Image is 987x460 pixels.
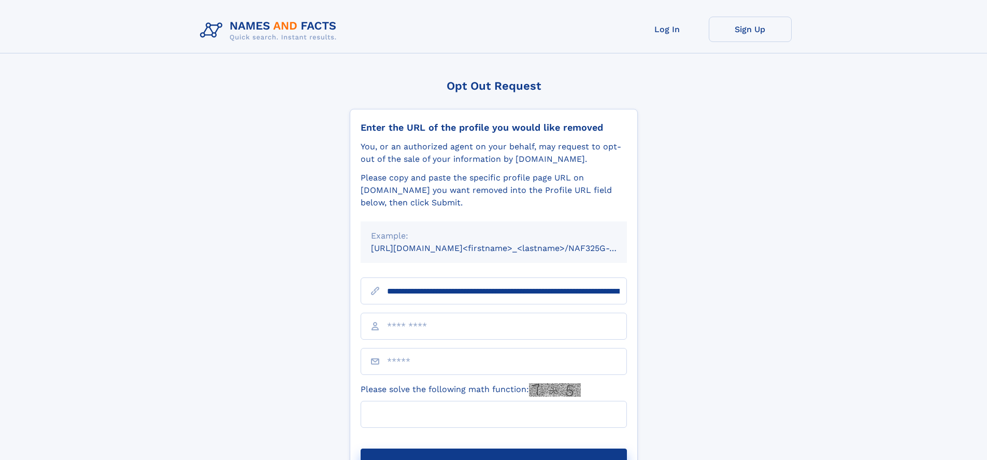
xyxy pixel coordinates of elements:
[626,17,709,42] a: Log In
[361,383,581,397] label: Please solve the following math function:
[361,141,627,165] div: You, or an authorized agent on your behalf, may request to opt-out of the sale of your informatio...
[361,122,627,133] div: Enter the URL of the profile you would like removed
[361,172,627,209] div: Please copy and paste the specific profile page URL on [DOMAIN_NAME] you want removed into the Pr...
[709,17,792,42] a: Sign Up
[371,230,617,242] div: Example:
[371,243,647,253] small: [URL][DOMAIN_NAME]<firstname>_<lastname>/NAF325G-xxxxxxxx
[350,79,638,92] div: Opt Out Request
[196,17,345,45] img: Logo Names and Facts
